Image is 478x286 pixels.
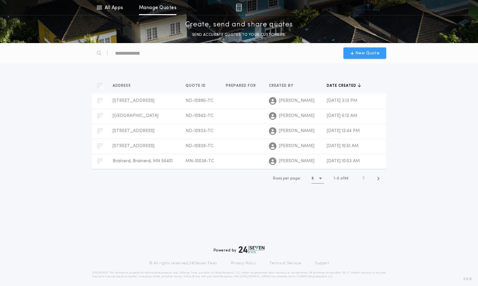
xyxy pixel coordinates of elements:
[113,159,173,163] span: Brainerd, Brainerd, MN 56401
[186,83,210,89] button: Quote ID
[327,159,360,163] span: [DATE] 10:03 AM
[463,276,472,282] span: 3.8.0
[236,4,242,11] img: img
[269,83,295,88] span: Created by
[279,113,314,119] span: [PERSON_NAME]
[226,83,257,88] span: Prepared for
[92,271,386,278] p: DISCLAIMER: This estimate is provided for informational purposes only. 24|Seven Fees, a product o...
[279,158,314,164] span: [PERSON_NAME]
[273,177,301,180] span: Rows per page:
[186,98,214,103] span: ND-10990-TC
[214,246,264,253] div: Powered by
[186,159,214,163] span: MN-10038-TC
[327,98,357,103] span: [DATE] 3:13 PM
[355,50,380,57] span: New Quote
[312,173,324,184] button: 5
[327,113,357,118] span: [DATE] 6:12 AM
[337,177,339,180] span: 5
[186,113,214,118] span: ND-10942-TC
[279,143,314,149] span: [PERSON_NAME]
[113,83,132,88] span: Address
[315,261,329,266] a: Support
[312,175,314,182] h1: 5
[327,83,358,88] span: Date created
[113,113,158,118] span: [GEOGRAPHIC_DATA]
[340,176,348,181] span: of 99
[149,261,217,266] p: © All rights reserved. 24|Seven Fees
[186,83,207,88] span: Quote ID
[357,4,380,11] img: vs-icon
[279,128,314,134] span: [PERSON_NAME]
[239,246,264,253] img: logo
[231,261,256,266] a: Privacy Policy
[113,98,154,103] span: [STREET_ADDRESS]
[327,144,358,148] span: [DATE] 10:51 AM
[192,32,286,38] p: SEND ACCURATE QUOTES TO YOUR CUSTOMERS.
[113,83,136,89] button: Address
[186,129,214,133] span: ND-10933-TC
[343,47,386,59] button: New Quote
[240,275,271,278] a: [URL][DOMAIN_NAME]
[185,20,293,30] p: Create, send and share quotes
[334,177,335,180] span: 1
[269,83,298,89] button: Created by
[327,83,361,89] button: Date created
[279,98,314,104] span: [PERSON_NAME]
[113,129,154,133] span: [STREET_ADDRESS]
[270,261,301,266] a: Terms of Service
[113,144,154,148] span: [STREET_ADDRESS]
[327,129,360,133] span: [DATE] 12:44 PM
[186,144,214,148] span: ND-10929-TC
